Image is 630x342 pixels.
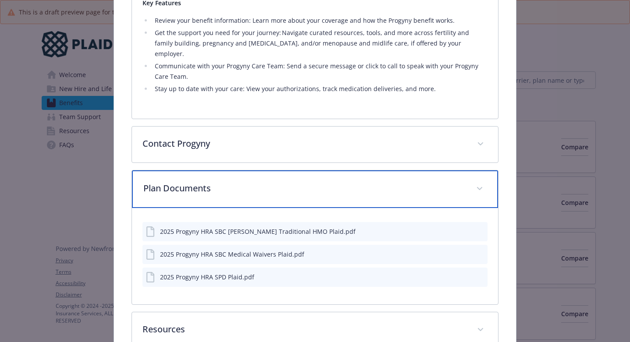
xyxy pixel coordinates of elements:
[462,227,469,236] button: download file
[476,227,484,236] button: preview file
[160,272,254,282] div: 2025 Progyny HRA SPD Plaid.pdf
[143,182,466,195] p: Plan Documents
[142,323,467,336] p: Resources
[152,84,488,94] li: Stay up to date with your care: View your authorizations, track medication deliveries, and more.
[462,272,469,282] button: download file
[160,227,356,236] div: 2025 Progyny HRA SBC [PERSON_NAME] Traditional HMO Plaid.pdf
[476,272,484,282] button: preview file
[132,208,498,304] div: Plan Documents
[152,28,488,59] li: Get the support you need for your journey: Navigate curated resources, tools, and more across fer...
[142,137,467,150] p: Contact Progyny
[152,61,488,82] li: Communicate with your Progyny Care Team: Send a secure message or click to call to speak with you...
[132,170,498,208] div: Plan Documents
[462,250,469,259] button: download file
[160,250,304,259] div: 2025 Progyny HRA SBC Medical Waivers Plaid.pdf
[132,127,498,162] div: Contact Progyny
[152,15,488,26] li: Review your benefit information: Learn more about your coverage and how the Progyny benefit works.
[476,250,484,259] button: preview file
